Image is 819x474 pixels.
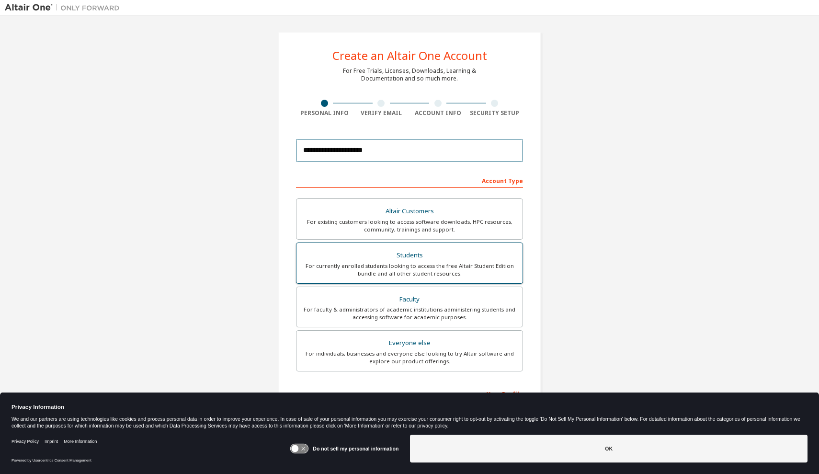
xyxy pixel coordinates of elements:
div: For faculty & administrators of academic institutions administering students and accessing softwa... [302,306,517,321]
div: Students [302,249,517,262]
img: Altair One [5,3,125,12]
div: Account Info [409,109,466,117]
div: Your Profile [296,386,523,401]
div: Security Setup [466,109,523,117]
div: For individuals, businesses and everyone else looking to try Altair software and explore our prod... [302,350,517,365]
div: Faculty [302,293,517,306]
div: Everyone else [302,336,517,350]
div: For currently enrolled students looking to access the free Altair Student Edition bundle and all ... [302,262,517,277]
div: For Free Trials, Licenses, Downloads, Learning & Documentation and so much more. [343,67,476,82]
div: For existing customers looking to access software downloads, HPC resources, community, trainings ... [302,218,517,233]
div: Altair Customers [302,205,517,218]
div: Account Type [296,173,523,188]
div: Verify Email [353,109,410,117]
div: Personal Info [296,109,353,117]
div: Create an Altair One Account [332,50,487,61]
